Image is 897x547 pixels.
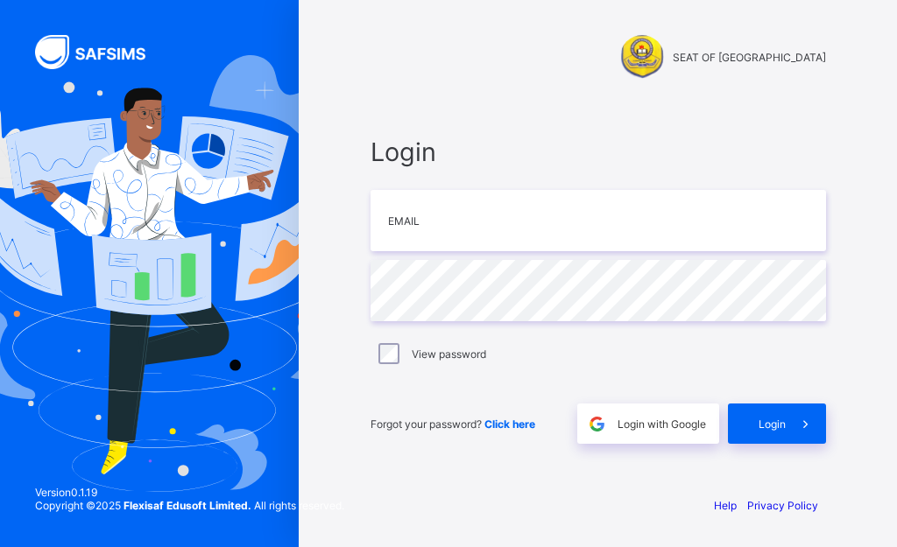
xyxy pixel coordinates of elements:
span: Forgot your password? [371,417,535,431]
a: Help [714,499,737,512]
label: View password [412,347,486,361]
strong: Flexisaf Edusoft Limited. [124,499,251,512]
span: SEAT OF [GEOGRAPHIC_DATA] [673,51,826,64]
span: Version 0.1.19 [35,486,344,499]
span: Login [371,137,826,167]
a: Click here [484,417,535,431]
img: google.396cfc9801f0270233282035f929180a.svg [587,414,607,434]
span: Copyright © 2025 All rights reserved. [35,499,344,512]
a: Privacy Policy [747,499,818,512]
img: SAFSIMS Logo [35,35,166,69]
span: Login [759,417,786,431]
span: Login with Google [618,417,706,431]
